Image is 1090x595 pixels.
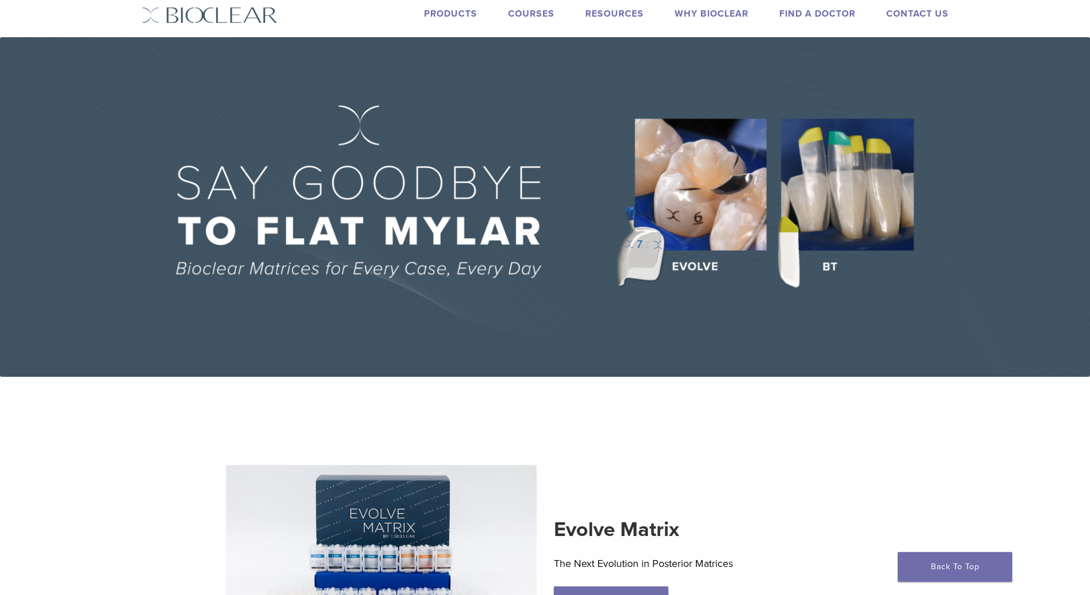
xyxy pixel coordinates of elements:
a: Contact Us [886,8,949,19]
h2: Evolve Matrix [554,516,865,543]
a: Resources [585,8,644,19]
a: Why Bioclear [675,8,748,19]
a: Courses [508,8,554,19]
img: Bioclear [142,7,278,23]
p: The Next Evolution in Posterior Matrices [554,555,865,572]
a: Products [424,8,477,19]
a: Back To Top [898,552,1012,582]
a: Find A Doctor [779,8,855,19]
